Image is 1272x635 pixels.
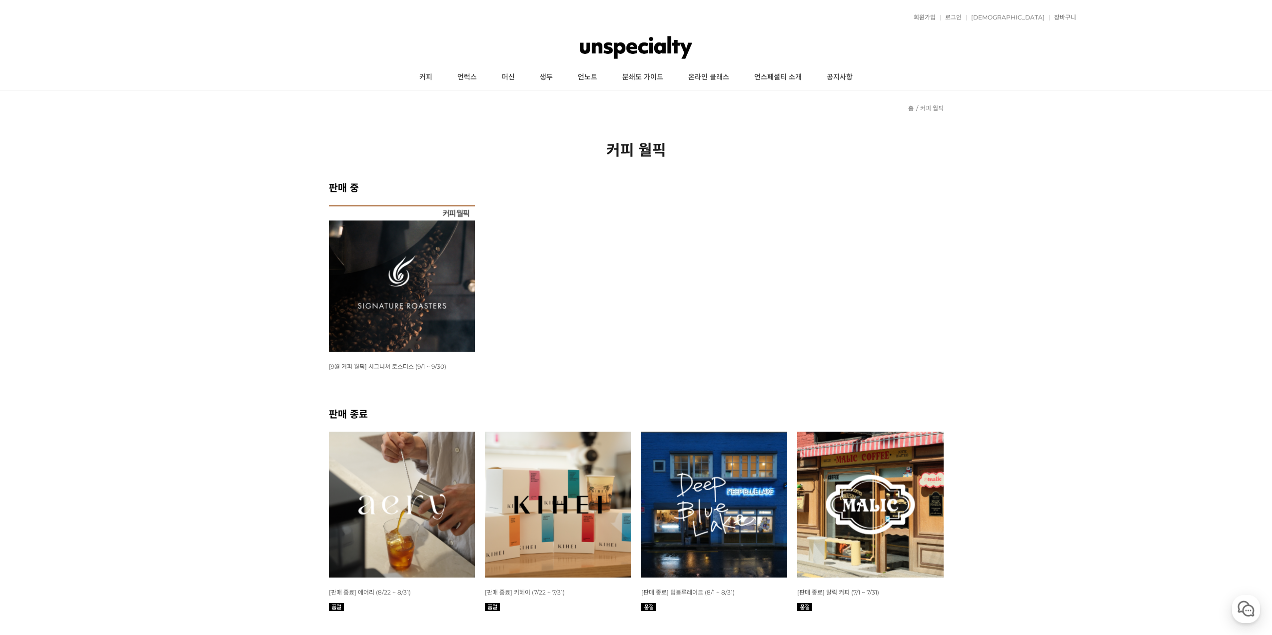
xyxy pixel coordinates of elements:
img: 7월 커피 월픽 말릭커피 [797,432,944,578]
a: 회원가입 [909,14,936,20]
span: 대화 [91,332,103,340]
a: 언스페셜티 소개 [742,65,814,90]
a: [판매 종료] 에어리 (8/22 ~ 8/31) [329,588,411,596]
a: 커피 월픽 [920,104,944,112]
a: 설정 [129,317,192,342]
span: [판매 종료] 말릭 커피 (7/1 ~ 7/31) [797,589,879,596]
img: 품절 [485,603,500,611]
a: [판매 종료] 말릭 커피 (7/1 ~ 7/31) [797,588,879,596]
a: 대화 [66,317,129,342]
a: [판매 종료] 딥블루레이크 (8/1 ~ 8/31) [641,588,735,596]
a: 언럭스 [445,65,489,90]
img: 품절 [641,603,656,611]
span: [판매 종료] 키헤이 (7/22 ~ 7/31) [485,589,565,596]
span: 설정 [154,332,166,340]
img: [9월 커피 월픽] 시그니쳐 로스터스 (9/1 ~ 9/30) [329,205,475,352]
span: [판매 종료] 에어리 (8/22 ~ 8/31) [329,589,411,596]
a: 생두 [527,65,565,90]
a: 홈 [908,104,914,112]
a: [판매 종료] 키헤이 (7/22 ~ 7/31) [485,588,565,596]
img: 언스페셜티 몰 [580,32,692,62]
img: 7월 커피 스몰 월픽 키헤이 [485,432,631,578]
h2: 판매 종료 [329,406,944,421]
a: 언노트 [565,65,610,90]
span: [9월 커피 월픽] 시그니쳐 로스터스 (9/1 ~ 9/30) [329,363,446,370]
span: [판매 종료] 딥블루레이크 (8/1 ~ 8/31) [641,589,735,596]
span: 홈 [31,332,37,340]
a: [9월 커피 월픽] 시그니쳐 로스터스 (9/1 ~ 9/30) [329,362,446,370]
img: 8월 커피 월픽 딥블루레이크 [641,432,788,578]
a: 온라인 클래스 [676,65,742,90]
a: 커피 [407,65,445,90]
a: [DEMOGRAPHIC_DATA] [966,14,1045,20]
a: 공지사항 [814,65,865,90]
a: 분쇄도 가이드 [610,65,676,90]
img: 8월 커피 스몰 월픽 에어리 [329,432,475,578]
img: 품절 [797,603,812,611]
h2: 커피 월픽 [329,138,944,160]
img: 품절 [329,603,344,611]
a: 머신 [489,65,527,90]
h2: 판매 중 [329,180,944,194]
a: 로그인 [940,14,962,20]
a: 홈 [3,317,66,342]
a: 장바구니 [1049,14,1076,20]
